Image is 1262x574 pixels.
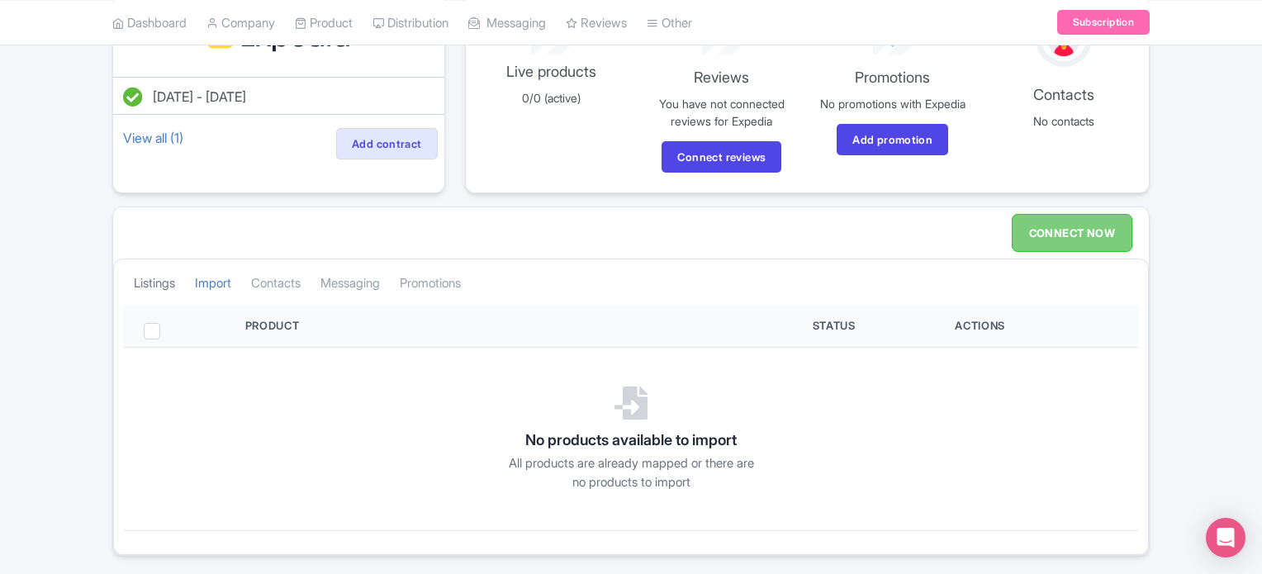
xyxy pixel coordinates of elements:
span: [DATE] - [DATE] [153,88,246,105]
th: Product [225,306,733,347]
a: CONNECT NOW [1012,214,1132,252]
p: Contacts [988,83,1139,106]
p: Promotions [817,66,968,88]
p: Reviews [646,66,797,88]
a: Promotions [400,261,461,306]
a: Listings [134,261,175,306]
p: You have not connected reviews for Expedia [646,95,797,130]
a: Add promotion [837,124,948,155]
p: No promotions with Expedia [817,95,968,112]
div: Open Intercom Messenger [1206,518,1245,557]
p: Live products [476,60,627,83]
p: All products are already mapped or there are no products to import [507,454,755,491]
th: Actions [935,306,1138,347]
th: Status [733,306,936,347]
p: No contacts [988,112,1139,130]
h3: No products available to import [525,432,737,448]
a: Add contract [336,128,438,159]
a: View all (1) [120,126,187,149]
a: Messaging [320,261,380,306]
a: Connect reviews [662,141,781,173]
a: Contacts [251,261,301,306]
a: Import [195,261,231,306]
p: 0/0 (active) [476,89,627,107]
a: Subscription [1057,10,1150,35]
